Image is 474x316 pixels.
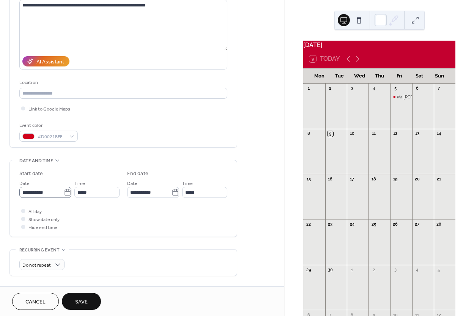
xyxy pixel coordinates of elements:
[349,267,355,273] div: 1
[429,68,449,84] div: Sun
[390,94,412,100] div: Mr Ndrek Zefi
[392,86,398,92] div: 5
[36,58,64,66] div: AI Assistant
[414,176,420,182] div: 20
[392,176,398,182] div: 19
[25,298,46,306] span: Cancel
[371,222,376,228] div: 25
[75,298,88,306] span: Save
[62,293,101,310] button: Save
[303,41,455,50] div: [DATE]
[328,86,333,92] div: 2
[392,222,398,228] div: 26
[349,176,355,182] div: 17
[28,105,70,113] span: Link to Google Maps
[12,293,59,310] button: Cancel
[397,94,439,100] div: Mr [PERSON_NAME]
[306,176,311,182] div: 15
[414,86,420,92] div: 6
[436,131,442,137] div: 14
[19,246,60,254] span: Recurring event
[182,180,193,188] span: Time
[306,222,311,228] div: 22
[19,157,53,165] span: Date and time
[350,68,370,84] div: Wed
[306,267,311,273] div: 29
[328,131,333,137] div: 9
[371,131,376,137] div: 11
[329,68,350,84] div: Tue
[74,180,85,188] span: Time
[19,180,30,188] span: Date
[309,68,329,84] div: Mon
[22,261,51,270] span: Do not repeat
[28,208,42,216] span: All day
[38,133,66,141] span: #D0021BFF
[127,170,148,178] div: End date
[414,222,420,228] div: 27
[328,267,333,273] div: 30
[19,122,76,130] div: Event color
[369,68,389,84] div: Thu
[306,131,311,137] div: 8
[414,267,420,273] div: 4
[414,131,420,137] div: 13
[328,222,333,228] div: 23
[371,176,376,182] div: 18
[371,86,376,92] div: 4
[392,131,398,137] div: 12
[19,170,43,178] div: Start date
[28,224,57,232] span: Hide end time
[306,86,311,92] div: 1
[19,285,49,293] span: Event image
[392,267,398,273] div: 3
[436,267,442,273] div: 5
[349,86,355,92] div: 3
[409,68,430,84] div: Sat
[436,222,442,228] div: 28
[349,131,355,137] div: 10
[22,56,69,66] button: AI Assistant
[436,176,442,182] div: 21
[127,180,137,188] span: Date
[328,176,333,182] div: 16
[19,79,226,87] div: Location
[349,222,355,228] div: 24
[28,216,60,224] span: Show date only
[436,86,442,92] div: 7
[389,68,409,84] div: Fri
[371,267,376,273] div: 2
